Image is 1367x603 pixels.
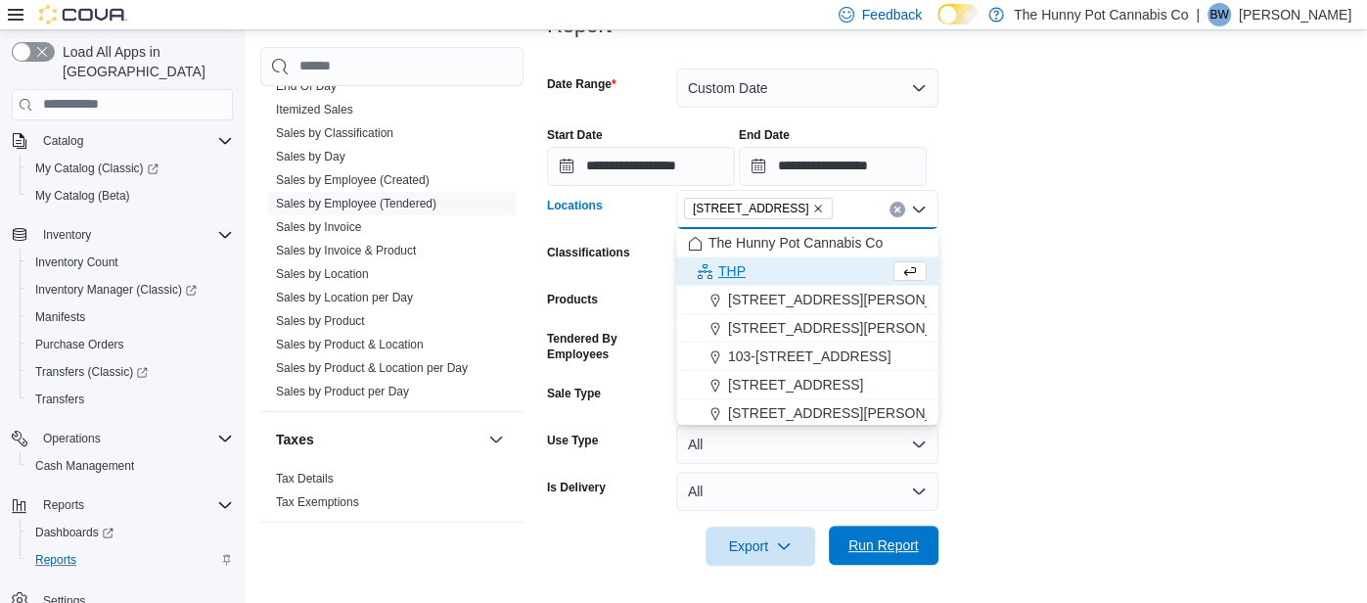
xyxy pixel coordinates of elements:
[35,309,85,325] span: Manifests
[27,157,166,180] a: My Catalog (Classic)
[4,425,241,452] button: Operations
[708,233,883,253] span: The Hunny Pot Cannabis Co
[547,245,630,260] label: Classifications
[693,199,809,218] span: [STREET_ADDRESS]
[35,129,91,153] button: Catalog
[260,73,524,410] div: Sales
[35,282,197,298] span: Inventory Manager (Classic)
[276,265,369,281] span: Sales by Location
[43,133,83,149] span: Catalog
[276,429,314,448] h3: Taxes
[276,242,416,257] span: Sales by Invoice & Product
[276,101,353,116] span: Itemized Sales
[20,249,241,276] button: Inventory Count
[27,251,126,274] a: Inventory Count
[27,388,233,411] span: Transfers
[547,292,598,307] label: Products
[27,333,233,356] span: Purchase Orders
[676,314,938,343] button: [STREET_ADDRESS][PERSON_NAME]
[276,266,369,280] a: Sales by Location
[35,525,114,540] span: Dashboards
[35,458,134,474] span: Cash Management
[718,261,746,281] span: THP
[276,125,393,139] a: Sales by Classification
[20,331,241,358] button: Purchase Orders
[276,289,413,304] span: Sales by Location per Day
[889,202,905,217] button: Clear input
[547,480,606,495] label: Is Delivery
[728,347,891,366] span: 103-[STREET_ADDRESS]
[20,276,241,303] a: Inventory Manager (Classic)
[27,454,142,478] a: Cash Management
[547,127,603,143] label: Start Date
[706,527,815,566] button: Export
[27,251,233,274] span: Inventory Count
[276,218,361,234] span: Sales by Invoice
[276,148,345,163] span: Sales by Day
[676,69,938,108] button: Custom Date
[260,466,524,521] div: Taxes
[55,42,233,81] span: Load All Apps in [GEOGRAPHIC_DATA]
[276,219,361,233] a: Sales by Invoice
[27,184,233,208] span: My Catalog (Beta)
[276,429,480,448] button: Taxes
[276,172,430,186] a: Sales by Employee (Created)
[276,337,424,350] a: Sales by Product & Location
[276,384,409,397] a: Sales by Product per Day
[35,392,84,407] span: Transfers
[27,360,233,384] span: Transfers (Classic)
[35,129,233,153] span: Catalog
[35,364,148,380] span: Transfers (Classic)
[276,78,337,92] a: End Of Day
[676,425,938,464] button: All
[676,229,938,257] button: The Hunny Pot Cannabis Co
[547,198,603,213] label: Locations
[728,318,977,338] span: [STREET_ADDRESS][PERSON_NAME]
[1209,3,1228,26] span: BW
[276,149,345,162] a: Sales by Day
[276,290,413,303] a: Sales by Location per Day
[43,227,91,243] span: Inventory
[27,333,132,356] a: Purchase Orders
[937,4,979,24] input: Dark Mode
[27,388,92,411] a: Transfers
[35,188,130,204] span: My Catalog (Beta)
[27,548,233,572] span: Reports
[27,521,121,544] a: Dashboards
[27,305,93,329] a: Manifests
[1014,3,1188,26] p: The Hunny Pot Cannabis Co
[27,305,233,329] span: Manifests
[848,535,919,555] span: Run Report
[276,77,337,93] span: End Of Day
[276,243,416,256] a: Sales by Invoice & Product
[35,427,233,450] span: Operations
[676,472,938,511] button: All
[676,257,938,286] button: THP
[27,454,233,478] span: Cash Management
[812,203,824,214] button: Remove 2591 Yonge St from selection in this group
[829,526,938,565] button: Run Report
[676,286,938,314] button: [STREET_ADDRESS][PERSON_NAME]
[20,386,241,413] button: Transfers
[43,497,84,513] span: Reports
[547,433,598,448] label: Use Type
[276,102,353,116] a: Itemized Sales
[27,184,138,208] a: My Catalog (Beta)
[937,24,938,25] span: Dark Mode
[1196,3,1200,26] p: |
[276,195,436,210] span: Sales by Employee (Tendered)
[27,360,156,384] a: Transfers (Classic)
[862,5,922,24] span: Feedback
[20,452,241,480] button: Cash Management
[4,127,241,155] button: Catalog
[20,358,241,386] a: Transfers (Classic)
[4,221,241,249] button: Inventory
[484,427,508,450] button: Taxes
[739,127,790,143] label: End Date
[717,527,803,566] span: Export
[276,360,468,374] a: Sales by Product & Location per Day
[547,331,668,362] label: Tendered By Employees
[43,431,101,446] span: Operations
[27,157,233,180] span: My Catalog (Classic)
[20,519,241,546] a: Dashboards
